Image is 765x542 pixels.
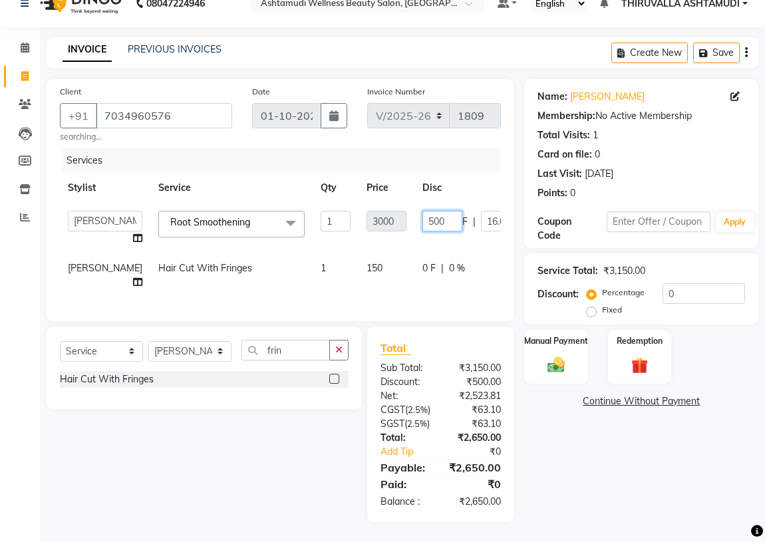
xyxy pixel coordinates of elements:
[371,375,441,389] div: Discount:
[60,103,97,128] button: +91
[371,417,441,431] div: ( )
[371,431,441,445] div: Total:
[250,216,256,228] a: x
[537,109,745,123] div: No Active Membership
[414,173,537,203] th: Disc
[716,212,754,232] button: Apply
[595,148,600,162] div: 0
[408,404,428,415] span: 2.5%
[611,43,688,63] button: Create New
[537,128,590,142] div: Total Visits:
[441,495,512,509] div: ₹2,650.00
[321,262,326,274] span: 1
[96,103,232,128] input: Search by Name/Mobile/Email/Code
[61,148,511,173] div: Services
[439,460,511,475] div: ₹2,650.00
[371,445,452,459] a: Add Tip
[537,167,582,181] div: Last Visit:
[537,90,567,104] div: Name:
[441,261,444,275] span: |
[693,43,740,63] button: Save
[381,418,404,430] span: SGST
[371,361,441,375] div: Sub Total:
[537,109,595,123] div: Membership:
[371,476,441,492] div: Paid:
[371,403,441,417] div: ( )
[593,128,598,142] div: 1
[449,261,465,275] span: 0 %
[441,375,512,389] div: ₹500.00
[537,186,567,200] div: Points:
[542,355,570,374] img: _cash.svg
[441,389,512,403] div: ₹2,523.81
[128,43,222,55] a: PREVIOUS INVOICES
[452,445,511,459] div: ₹0
[537,264,598,278] div: Service Total:
[473,215,476,229] span: |
[60,372,154,386] div: Hair Cut With Fringes
[407,418,427,429] span: 2.5%
[371,460,439,475] div: Payable:
[603,264,645,278] div: ₹3,150.00
[150,173,313,203] th: Service
[570,186,575,200] div: 0
[381,341,411,355] span: Total
[60,173,150,203] th: Stylist
[381,404,405,416] span: CGST
[527,394,756,408] a: Continue Without Payment
[158,262,252,274] span: Hair Cut With Fringes
[462,215,468,229] span: F
[441,403,512,417] div: ₹63.10
[441,476,512,492] div: ₹0
[359,173,414,203] th: Price
[241,340,330,360] input: Search or Scan
[570,90,645,104] a: [PERSON_NAME]
[524,335,588,347] label: Manual Payment
[585,167,613,181] div: [DATE]
[313,173,359,203] th: Qty
[367,86,425,98] label: Invoice Number
[371,495,441,509] div: Balance :
[371,389,441,403] div: Net:
[602,287,645,299] label: Percentage
[626,355,654,376] img: _gift.svg
[68,262,142,274] span: [PERSON_NAME]
[63,38,112,62] a: INVOICE
[60,86,81,98] label: Client
[537,215,607,243] div: Coupon Code
[602,304,622,316] label: Fixed
[607,211,710,232] input: Enter Offer / Coupon Code
[441,417,512,431] div: ₹63.10
[537,148,592,162] div: Card on file:
[367,262,382,274] span: 150
[441,361,512,375] div: ₹3,150.00
[422,261,436,275] span: 0 F
[441,431,512,445] div: ₹2,650.00
[617,335,663,347] label: Redemption
[170,216,250,228] span: Root Smoothening
[537,287,579,301] div: Discount:
[252,86,270,98] label: Date
[60,131,232,143] small: searching...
